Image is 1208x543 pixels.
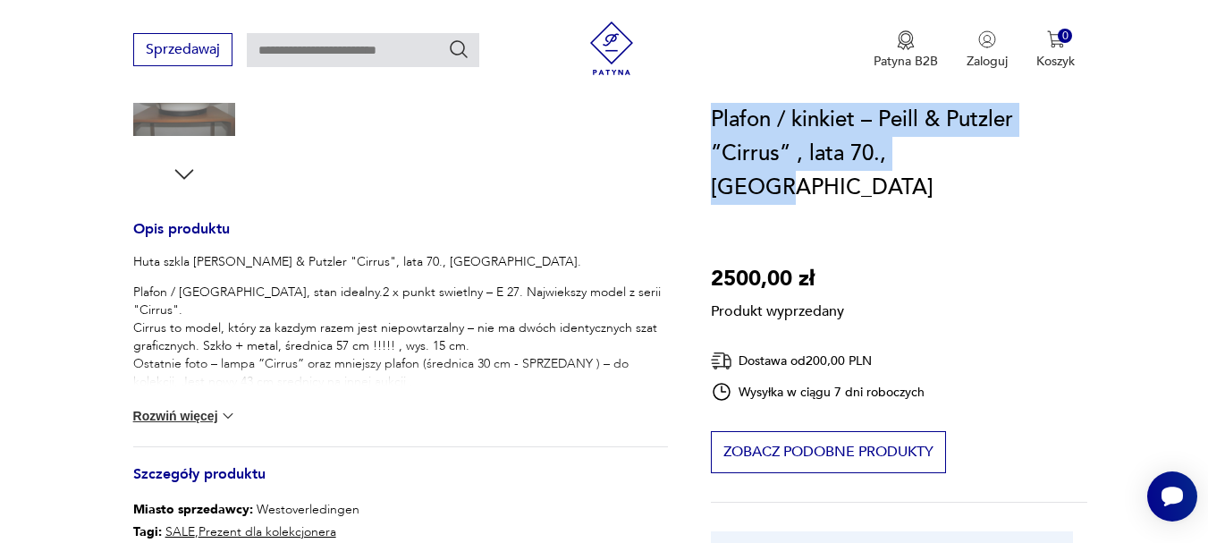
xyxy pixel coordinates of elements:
[874,53,938,70] p: Patyna B2B
[1147,471,1197,522] iframe: Smartsupp widget button
[711,103,1088,205] h1: Plafon / kinkiet – Peill & Putzler ”Cirrus” , lata 70., [GEOGRAPHIC_DATA]
[978,30,996,48] img: Ikonka użytkownika
[967,53,1008,70] p: Zaloguj
[133,501,253,518] b: Miasto sprzedawcy :
[585,21,638,75] img: Patyna - sklep z meblami i dekoracjami vintage
[897,30,915,50] img: Ikona medalu
[133,407,237,425] button: Rozwiń więcej
[1036,30,1075,70] button: 0Koszyk
[711,431,946,473] button: Zobacz podobne produkty
[1036,53,1075,70] p: Koszyk
[165,523,195,540] a: SALE
[874,30,938,70] a: Ikona medaluPatyna B2B
[711,381,925,403] div: Wysyłka w ciągu 7 dni roboczych
[133,224,668,253] h3: Opis produktu
[133,523,162,540] b: Tagi:
[199,523,336,540] a: Prezent dla kolekcjonera
[1058,29,1073,44] div: 0
[133,253,668,271] p: Huta szkla [PERSON_NAME] & Putzler "Cirrus", lata 70., [GEOGRAPHIC_DATA].
[711,350,732,372] img: Ikona dostawy
[133,33,232,66] button: Sprzedawaj
[133,521,359,543] p: ,
[711,350,925,372] div: Dostawa od 200,00 PLN
[448,38,469,60] button: Szukaj
[133,284,668,427] p: Plafon / [GEOGRAPHIC_DATA], stan idealny.2 x punkt swietlny – E 27. Najwiekszy model z serii "Cir...
[874,30,938,70] button: Patyna B2B
[133,45,232,57] a: Sprzedawaj
[711,262,844,296] p: 2500,00 zł
[133,469,668,498] h3: Szczegóły produktu
[711,296,844,321] p: Produkt wyprzedany
[219,407,237,425] img: chevron down
[967,30,1008,70] button: Zaloguj
[133,498,359,521] p: Westoverledingen
[1047,30,1065,48] img: Ikona koszyka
